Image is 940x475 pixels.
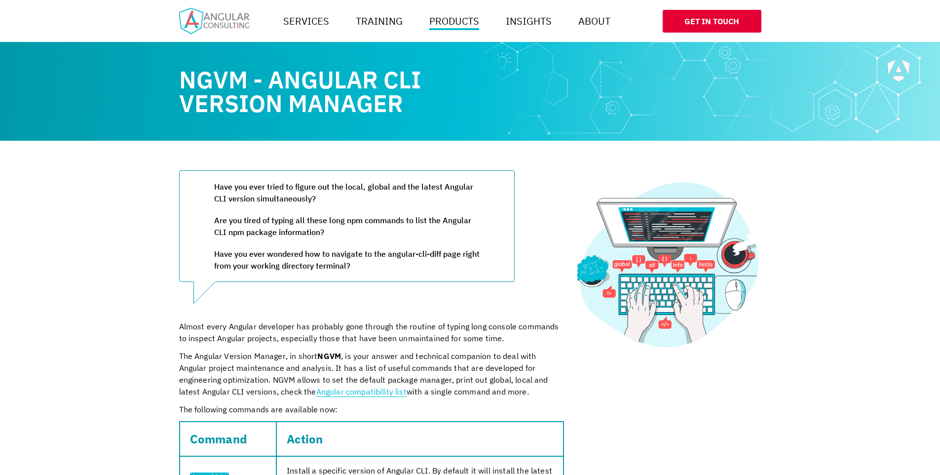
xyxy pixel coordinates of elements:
strong: Action [287,431,323,447]
h1: NGVM - Angular CLI Version Manager [179,68,564,115]
a: Training [352,11,407,31]
p: Have you ever wondered how to navigate to the angular-cli-diff page right from your working direc... [214,248,480,272]
img: Home [179,8,249,34]
a: Products [425,11,483,31]
a: About [574,11,614,31]
a: Angular compatibility list [316,387,407,396]
a: Insights [502,11,556,31]
a: Services [279,11,333,31]
p: Have you ever tried to figure out the local, global and the latest Angular CLI version simultaneo... [214,181,480,204]
p: Are you tired of typing all these long npm commands to list the Angular CLI npm package information? [214,214,480,238]
p: The following commands are available now: [179,403,564,415]
strong: Command [190,431,248,447]
p: The Angular Version Manager, in short , is your answer and technical companion to deal with Angul... [179,350,564,397]
a: Get In Touch [663,10,761,33]
p: Almost every Angular developer has probably gone through the routine of typing long console comma... [179,320,564,344]
strong: NGVM [317,351,341,361]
